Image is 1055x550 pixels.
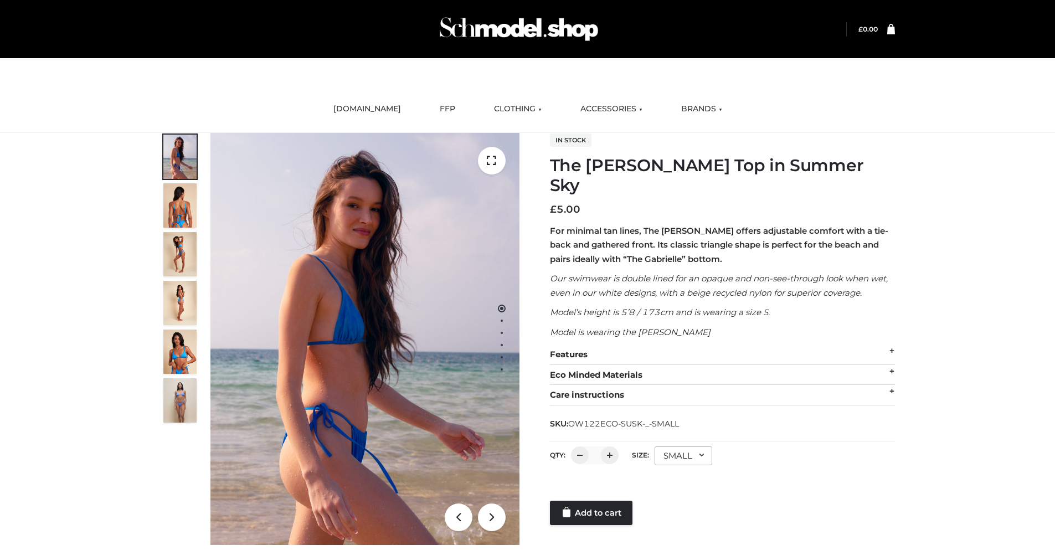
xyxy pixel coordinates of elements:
[550,133,591,147] span: In stock
[858,25,863,33] span: £
[550,345,895,365] div: Features
[550,273,888,298] em: Our swimwear is double lined for an opaque and non-see-through look when wet, even in our white d...
[550,307,770,317] em: Model’s height is 5’8 / 173cm and is wearing a size S.
[163,183,197,228] img: 5.Alex-top_CN-1-1_1-1.jpg
[550,203,580,215] bdi: 5.00
[431,97,464,121] a: FFP
[550,417,680,430] span: SKU:
[550,501,632,525] a: Add to cart
[163,330,197,374] img: 2.Alex-top_CN-1-1-2.jpg
[572,97,651,121] a: ACCESSORIES
[163,378,197,423] img: SSVC.jpg
[550,327,711,337] em: Model is wearing the [PERSON_NAME]
[550,385,895,405] div: Care instructions
[163,281,197,325] img: 3.Alex-top_CN-1-1-2.jpg
[858,25,878,33] bdi: 0.00
[550,365,895,385] div: Eco Minded Materials
[163,232,197,276] img: 4.Alex-top_CN-1-1-2.jpg
[486,97,550,121] a: CLOTHING
[163,135,197,179] img: 1.Alex-top_SS-1_4464b1e7-c2c9-4e4b-a62c-58381cd673c0-1.jpg
[550,156,895,196] h1: The [PERSON_NAME] Top in Summer Sky
[436,7,602,51] img: Schmodel Admin 964
[673,97,730,121] a: BRANDS
[632,451,649,459] label: Size:
[655,446,712,465] div: SMALL
[325,97,409,121] a: [DOMAIN_NAME]
[568,419,679,429] span: OW122ECO-SUSK-_-SMALL
[210,133,519,545] img: 1.Alex-top_SS-1_4464b1e7-c2c9-4e4b-a62c-58381cd673c0 (1)
[550,225,888,264] strong: For minimal tan lines, The [PERSON_NAME] offers adjustable comfort with a tie-back and gathered f...
[550,203,557,215] span: £
[550,451,565,459] label: QTY:
[858,25,878,33] a: £0.00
